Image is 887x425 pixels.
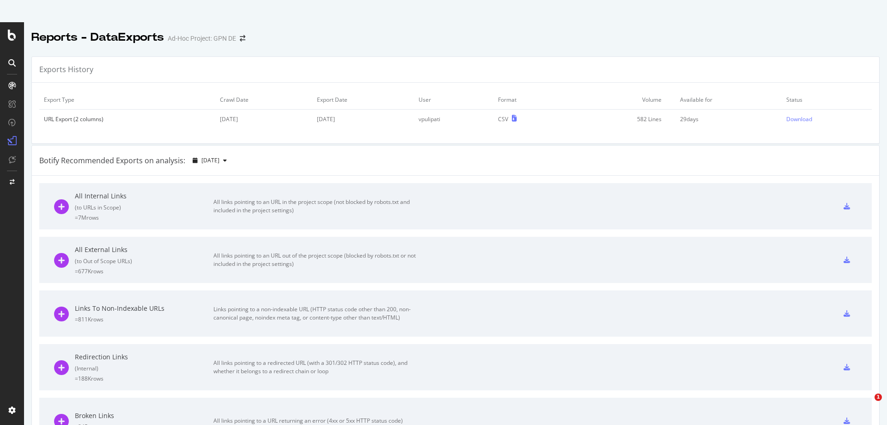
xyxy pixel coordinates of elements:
div: csv-export [844,418,850,424]
div: ( Internal ) [75,364,213,372]
div: CSV [498,115,508,123]
div: All Internal Links [75,191,213,201]
span: 1 [875,394,882,401]
div: Ad-Hoc Project: GPN DE [168,34,236,43]
div: csv-export [844,310,850,317]
td: vpulipati [414,110,493,129]
div: All links pointing to a URL returning an error (4xx or 5xx HTTP status code) [213,417,421,425]
div: ( to Out of Scope URLs ) [75,257,213,265]
div: URL Export (2 columns) [44,115,211,123]
div: Links To Non-Indexable URLs [75,304,213,313]
div: = 7M rows [75,214,213,222]
div: Exports History [39,64,93,75]
td: 582 Lines [565,110,675,129]
div: Redirection Links [75,352,213,362]
td: Crawl Date [215,90,312,110]
div: csv-export [844,364,850,370]
div: All External Links [75,245,213,254]
div: = 188K rows [75,375,213,382]
a: Download [786,115,867,123]
div: All links pointing to a redirected URL (with a 301/302 HTTP status code), and whether it belongs ... [213,359,421,376]
div: Botify Recommended Exports on analysis: [39,155,185,166]
td: [DATE] [215,110,312,129]
td: User [414,90,493,110]
iframe: Intercom live chat [856,394,878,416]
td: Status [782,90,872,110]
div: All links pointing to an URL out of the project scope (blocked by robots.txt or not included in t... [213,252,421,268]
div: csv-export [844,257,850,263]
div: All links pointing to an URL in the project scope (not blocked by robots.txt and included in the ... [213,198,421,215]
td: Export Date [312,90,414,110]
td: Available for [675,90,782,110]
button: [DATE] [189,153,231,168]
div: Download [786,115,812,123]
td: Format [493,90,565,110]
div: = 677K rows [75,267,213,275]
td: [DATE] [312,110,414,129]
td: Volume [565,90,675,110]
td: 29 days [675,110,782,129]
span: 2025 Aug. 26th [201,156,219,164]
td: Export Type [39,90,215,110]
div: arrow-right-arrow-left [240,35,245,42]
div: Reports - DataExports [31,30,164,45]
div: csv-export [844,203,850,209]
div: = 811K rows [75,315,213,323]
div: ( to URLs in Scope ) [75,203,213,211]
div: Broken Links [75,411,213,420]
div: Links pointing to a non-indexable URL (HTTP status code other than 200, non-canonical page, noind... [213,305,421,322]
